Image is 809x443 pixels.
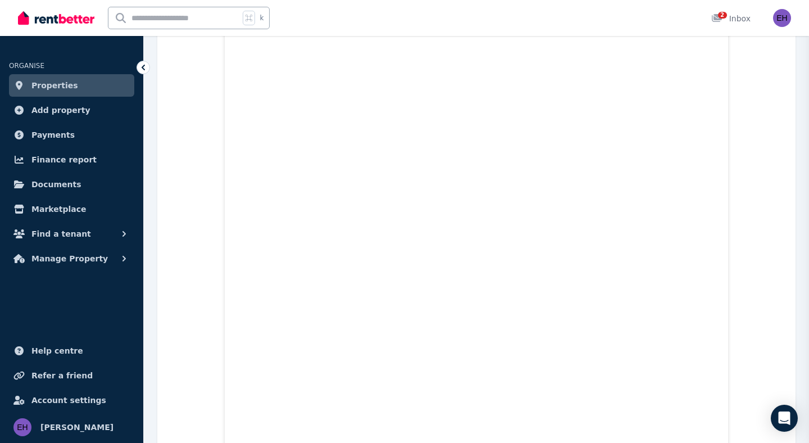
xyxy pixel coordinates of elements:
div: Inbox [711,13,751,24]
span: 2 [718,12,727,19]
div: Open Intercom Messenger [771,405,798,432]
img: RentBetter [18,10,94,26]
img: Ed Harris [773,9,791,27]
span: k [260,13,263,22]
